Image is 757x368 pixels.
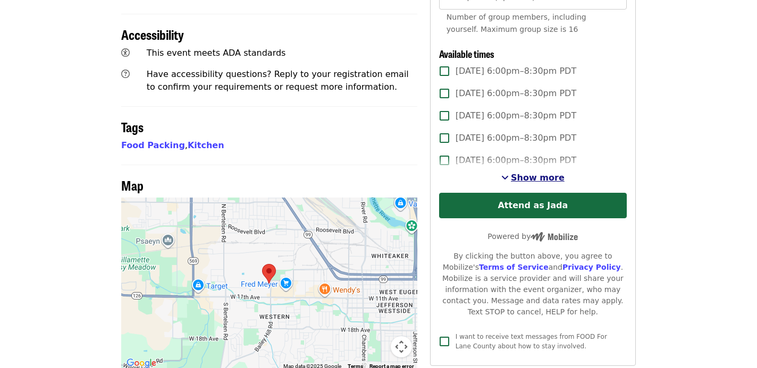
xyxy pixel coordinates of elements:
button: Map camera controls [391,336,412,357]
span: Have accessibility questions? Reply to your registration email to confirm your requirements or re... [147,69,409,92]
a: Terms of Service [479,263,549,271]
span: Accessibility [121,25,184,44]
span: Tags [121,117,144,136]
span: [DATE] 6:00pm–8:30pm PDT [456,154,576,167]
span: [DATE] 6:00pm–8:30pm PDT [456,132,576,144]
a: Food Packing [121,140,185,150]
a: Kitchen [188,140,224,150]
button: Attend as Jada [439,193,627,218]
span: Powered by [487,232,578,241]
span: Number of group members, including yourself. Maximum group size is 16 [447,13,586,33]
div: By clicking the button above, you agree to Mobilize's and . Mobilize is a service provider and wi... [439,251,627,318]
button: See more timeslots [501,172,565,184]
span: I want to receive text messages from FOOD For Lane County about how to stay involved. [456,333,607,350]
img: Powered by Mobilize [531,232,578,242]
a: Privacy Policy [562,263,621,271]
i: universal-access icon [121,48,130,58]
span: Show more [511,173,565,183]
span: [DATE] 6:00pm–8:30pm PDT [456,109,576,122]
span: [DATE] 6:00pm–8:30pm PDT [456,65,576,78]
span: This event meets ADA standards [147,48,286,58]
i: question-circle icon [121,69,130,79]
span: , [121,140,188,150]
span: [DATE] 6:00pm–8:30pm PDT [456,87,576,100]
span: Available times [439,47,494,61]
span: Map [121,176,144,194]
